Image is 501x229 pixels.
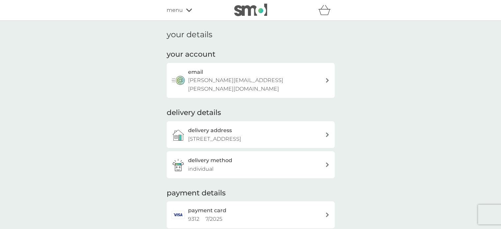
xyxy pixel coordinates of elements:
[188,206,226,215] h2: payment card
[206,216,222,222] span: 7 / 2025
[188,156,232,165] h3: delivery method
[188,165,213,173] p: individual
[188,68,203,76] h3: email
[188,126,232,135] h3: delivery address
[167,151,335,178] a: delivery methodindividual
[167,108,221,118] h2: delivery details
[167,201,335,228] a: payment card9312 7/2025
[167,63,335,98] button: email[PERSON_NAME][EMAIL_ADDRESS][PERSON_NAME][DOMAIN_NAME]
[167,188,226,198] h2: payment details
[234,4,267,16] img: smol
[318,4,335,17] div: basket
[188,76,325,93] p: [PERSON_NAME][EMAIL_ADDRESS][PERSON_NAME][DOMAIN_NAME]
[167,121,335,148] a: delivery address[STREET_ADDRESS]
[167,30,212,40] h1: your details
[167,6,183,14] span: menu
[188,135,241,143] p: [STREET_ADDRESS]
[188,216,199,222] span: 9312
[167,49,215,60] h2: your account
